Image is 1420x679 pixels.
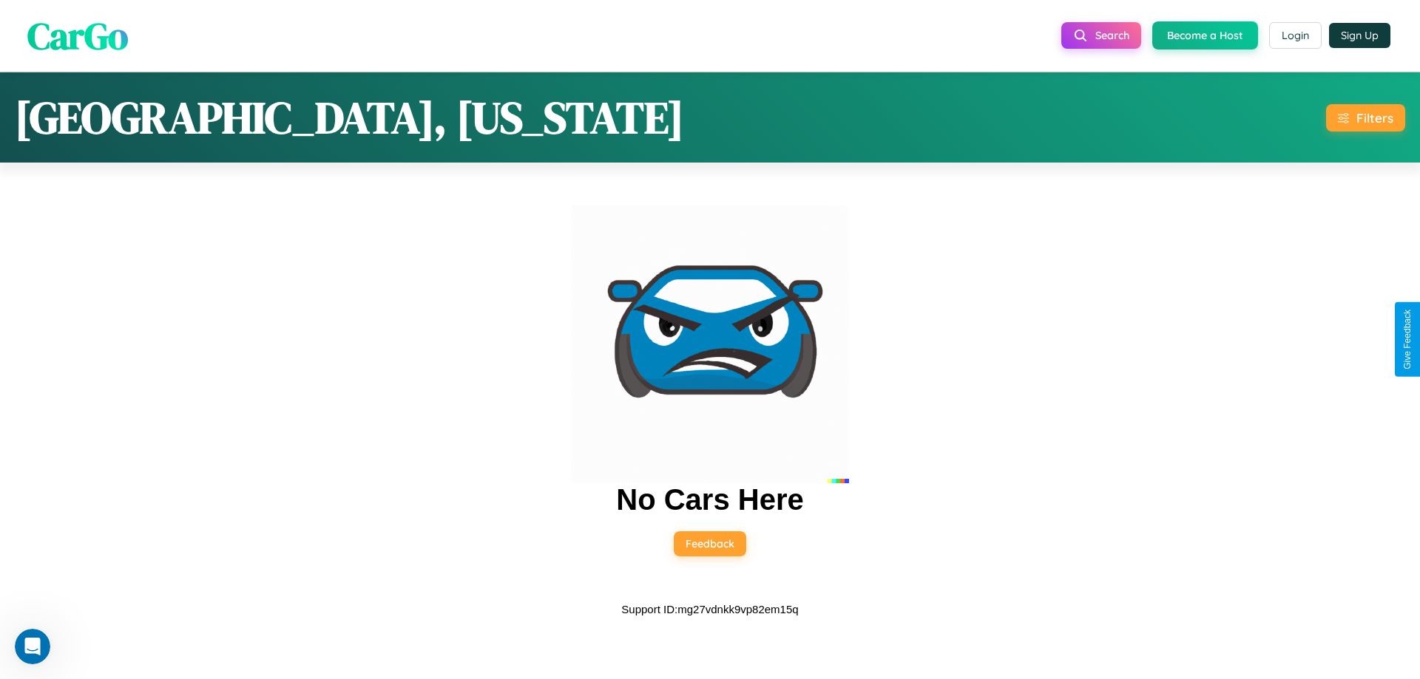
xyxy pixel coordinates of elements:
button: Search [1061,22,1141,49]
div: Filters [1356,110,1393,126]
button: Sign Up [1329,23,1390,48]
button: Filters [1326,104,1405,132]
button: Login [1269,22,1322,49]
h2: No Cars Here [616,483,803,516]
button: Become a Host [1152,21,1258,50]
span: Search [1095,29,1129,42]
p: Support ID: mg27vdnkk9vp82em15q [621,599,798,619]
span: CarGo [27,10,128,61]
div: Give Feedback [1402,310,1413,369]
img: car [571,205,849,483]
h1: [GEOGRAPHIC_DATA], [US_STATE] [15,87,684,148]
button: Feedback [674,531,746,556]
iframe: Intercom live chat [15,629,50,664]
